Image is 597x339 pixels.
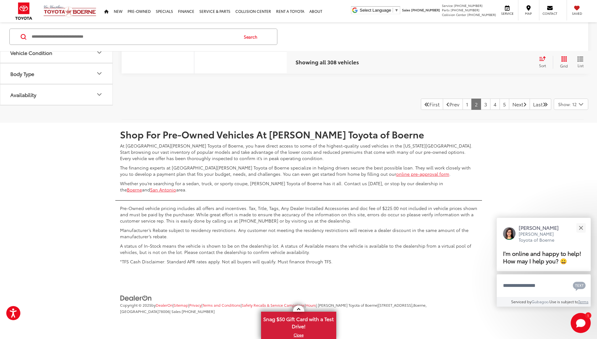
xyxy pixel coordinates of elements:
[500,11,514,16] span: Service
[481,99,490,110] a: 3
[573,281,586,291] svg: Text
[497,218,591,307] div: Close[PERSON_NAME][PERSON_NAME] Toyota of BoerneI'm online and happy to help! How may I help you?...
[421,99,443,110] a: First PageFirst
[519,224,565,231] p: [PERSON_NAME]
[96,49,103,56] div: Vehicle Condition
[188,302,202,308] span: |
[360,8,399,13] a: Select Language​
[0,42,113,62] button: Vehicle ConditionVehicle Condition
[174,302,188,308] a: Sitemap
[574,221,588,234] button: Close
[424,102,429,107] i: First Page
[411,8,440,12] span: [PHONE_NUMBER]
[120,243,477,255] p: A status of In-Stock means the vehicle is shown to be on the dealership lot. A status of Availabl...
[577,63,584,68] span: List
[120,294,152,300] a: DealerOn
[360,8,391,13] span: Select Language
[262,312,336,331] span: Snag $50 Gift Card with a Test Drive!
[571,278,588,293] button: Chat with SMS
[523,102,526,107] i: Next Page
[467,12,496,17] span: [PHONE_NUMBER]
[402,8,410,12] span: Sales
[182,309,215,314] span: [PHONE_NUMBER]
[296,58,359,66] span: Showing all 308 vehicles
[120,180,477,193] p: Whether you’re searching for a sedan, truck, or sporty coupe, [PERSON_NAME] Toyota of Boerne has ...
[442,3,453,8] span: Service
[553,56,573,68] button: Grid View
[120,309,159,314] span: [GEOGRAPHIC_DATA]
[446,102,449,107] i: Previous Page
[10,91,36,97] div: Availability
[120,295,152,302] img: DealerOn
[96,91,103,98] div: Availability
[413,302,427,308] span: Boerne,
[159,309,170,314] span: 78006
[120,302,427,314] span: |
[170,309,215,314] span: | Sales:
[202,302,241,308] a: Terms and Conditions
[521,11,535,16] span: Map
[150,186,176,193] a: San Antonio
[127,186,142,193] a: Boerne
[443,99,463,110] a: Previous PagePrev
[189,302,202,308] a: Privacy
[497,274,591,297] textarea: Type your message
[490,99,500,110] a: 4
[573,56,588,68] button: List View
[539,63,546,68] span: Sort
[587,314,589,317] span: 1
[549,299,578,304] span: Use is subject to
[120,227,477,239] p: Manufacturer’s Rebate subject to residency restrictions. Any customer not meeting the residency r...
[120,302,151,308] span: Copyright © 2025
[395,8,399,13] span: ▼
[96,70,103,77] div: Body Type
[120,205,477,224] p: Pre-Owned vehicle pricing includes all offers and incentives. Tax, Title, Tags, Any Dealer Instal...
[378,302,413,308] span: [STREET_ADDRESS],
[120,143,477,161] p: At [GEOGRAPHIC_DATA][PERSON_NAME] Toyota of Boerne, you have direct access to some of the highest...
[241,302,305,308] span: |
[442,8,450,12] span: Parts
[120,164,477,177] p: The financing experts at [GEOGRAPHIC_DATA][PERSON_NAME] Toyota of Boerne specialize in helping dr...
[463,99,472,110] a: 1
[120,129,477,139] h2: Shop For Pre-Owned Vehicles At [PERSON_NAME] Toyota of Boerne
[454,3,483,8] span: [PHONE_NUMBER]
[151,302,173,308] span: by
[0,63,113,83] button: Body TypeBody Type
[558,101,577,107] span: Show: 12
[543,102,548,107] i: Last Page
[238,29,266,45] button: Search
[451,8,479,12] span: [PHONE_NUMBER]
[396,171,449,177] a: online pre-approval form
[509,99,530,110] a: NextNext Page
[31,29,238,44] input: Search by Make, Model, or Keyword
[578,299,589,304] a: Terms
[120,258,477,265] p: *TFS Cash Disclaimer: Standard APR rates apply. Not all buyers will qualify. Must finance through...
[316,302,377,308] span: | [PERSON_NAME] Toyota of Boerne
[571,313,591,333] svg: Start Chat
[530,99,551,110] a: LastLast Page
[0,84,113,105] button: AvailabilityAvailability
[532,299,549,304] a: Gubagoo.
[442,12,466,17] span: Collision Center
[242,302,305,308] a: Safety Recalls & Service Campaigns, Opens in a new tab
[173,302,188,308] span: |
[10,49,52,55] div: Vehicle Condition
[519,231,565,243] p: [PERSON_NAME] Toyota of Boerne
[554,99,588,110] button: Select number of vehicles per page
[571,313,591,333] button: Toggle Chat Window
[202,302,241,308] span: |
[511,299,532,304] span: Serviced by
[500,99,509,110] a: 5
[471,99,481,110] a: 2
[542,11,557,16] span: Contact
[43,5,97,18] img: Vic Vaughan Toyota of Boerne
[156,302,173,308] a: DealerOn Home Page
[570,11,584,16] span: Saved
[305,302,316,308] span: |
[536,56,553,68] button: Select sort value
[306,302,316,308] a: Hours
[503,249,581,265] span: I'm online and happy to help! How may I help you? 😀
[10,70,34,76] div: Body Type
